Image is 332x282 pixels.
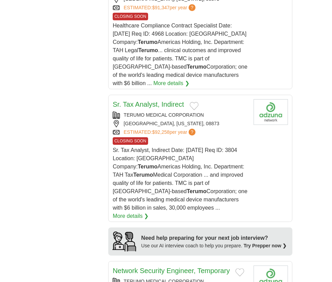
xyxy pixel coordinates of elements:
a: ESTIMATED:$91,347per year? [124,4,197,11]
a: Try Prepper now ❯ [244,243,287,248]
a: More details ❯ [153,79,189,87]
strong: Terumo [138,39,157,45]
span: CLOSING SOON [113,137,148,145]
span: ? [189,4,196,11]
strong: Terumo [138,47,158,53]
div: Use our AI interview coach to help you prepare. [141,242,287,249]
strong: Terumo [133,172,153,178]
a: Sr. Tax Analyst, Indirect [113,101,184,108]
a: More details ❯ [113,212,149,220]
span: ? [189,129,196,136]
div: Need help preparing for your next job interview? [141,234,287,242]
strong: Terumo [138,164,157,169]
a: ESTIMATED:$92,258per year? [124,129,197,136]
img: Company logo [254,99,288,125]
span: Healthcare Compliance Contract Specialist Date: [DATE] Req ID: 4968 Location: [GEOGRAPHIC_DATA] C... [113,23,247,86]
strong: Terumo [187,64,206,70]
span: $91,347 [152,5,170,10]
div: [GEOGRAPHIC_DATA], [US_STATE], 08873 [113,120,248,127]
button: Add to favorite jobs [190,102,199,110]
a: Network Security Engineer, Temporary [113,267,230,274]
strong: Terumo [187,188,206,194]
div: TERUMO MEDICAL CORPORATION [113,111,248,119]
span: CLOSING SOON [113,13,148,20]
span: $92,258 [152,129,170,135]
span: Sr. Tax Analyst, Indirect Date: [DATE] Req ID: 3804 Location: [GEOGRAPHIC_DATA] Company: Americas... [113,147,247,211]
button: Add to favorite jobs [235,268,244,277]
